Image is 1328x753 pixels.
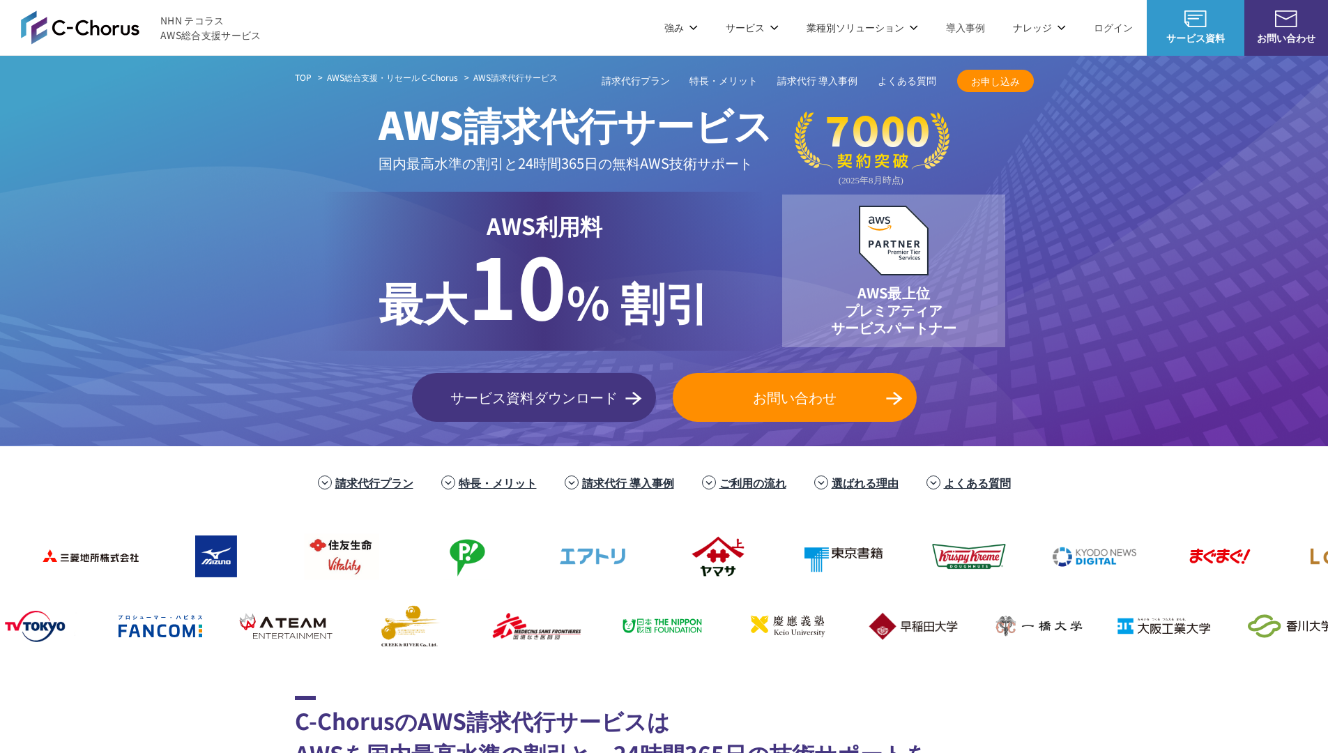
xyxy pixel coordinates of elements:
[468,223,567,344] span: 10
[156,598,268,654] img: エイチーム
[719,474,786,491] a: ご利用の流れ
[379,151,772,174] p: 国内最高水準の割引と 24時間365日の無料AWS技術サポート
[337,528,449,584] img: フジモトHD
[965,528,1076,584] img: 共同通信デジタル
[160,13,261,43] span: NHN テコラス AWS総合支援サービス
[31,598,142,654] img: ファンコミュニケーションズ
[946,20,985,35] a: 導入事例
[784,598,895,654] img: 早稲田大学
[957,70,1034,92] a: お申し込み
[673,387,917,408] span: お問い合わせ
[1244,31,1328,45] span: お問い合わせ
[1160,598,1272,654] img: 香川大学
[831,284,956,336] p: AWS最上位 プレミアティア サービスパートナー
[839,528,951,584] img: クリスピー・クリーム・ドーナツ
[21,10,139,44] img: AWS総合支援サービス C-Chorus
[459,474,537,491] a: 特長・メリット
[726,20,779,35] p: サービス
[379,268,468,333] span: 最大
[1013,20,1066,35] p: ナレッジ
[1216,528,1327,584] img: ラクサス・テクノロジーズ
[379,242,710,334] p: % 割引
[1275,10,1297,27] img: お問い合わせ
[689,74,758,89] a: 特長・メリット
[327,71,458,84] a: AWS総合支援・リセール C-Chorus
[582,474,674,491] a: 請求代行 導入事例
[212,528,323,584] img: 住友生命保険相互
[1090,528,1202,584] img: まぐまぐ
[463,528,574,584] img: エアトリ
[1094,20,1133,35] a: ログイン
[944,474,1011,491] a: よくある質問
[412,373,656,422] a: サービス資料ダウンロード
[957,74,1034,89] span: お申し込み
[379,96,772,151] span: AWS請求代行サービス
[673,373,917,422] a: お問い合わせ
[282,598,393,654] img: クリーク・アンド・リバー
[473,71,558,83] span: AWS請求代行サービス
[379,208,710,242] p: AWS利用料
[807,20,918,35] p: 業種別ソリューション
[777,74,858,89] a: 請求代行 導入事例
[909,598,1021,654] img: 一橋大学
[21,10,261,44] a: AWS総合支援サービス C-Chorus NHN テコラスAWS総合支援サービス
[86,528,198,584] img: ミズノ
[795,112,949,186] img: 契約件数
[335,474,413,491] a: 請求代行プラン
[602,74,670,89] a: 請求代行プラン
[658,598,770,654] img: 慶應義塾
[295,71,312,84] a: TOP
[832,474,899,491] a: 選ばれる理由
[588,528,700,584] img: ヤマサ醤油
[859,206,929,275] img: AWSプレミアティアサービスパートナー
[878,74,936,89] a: よくある質問
[407,598,519,654] img: 国境なき医師団
[1147,31,1244,45] span: サービス資料
[664,20,698,35] p: 強み
[1035,598,1146,654] img: 大阪工業大学
[1184,10,1207,27] img: AWS総合支援サービス C-Chorus サービス資料
[533,598,644,654] img: 日本財団
[412,387,656,408] span: サービス資料ダウンロード
[714,528,825,584] img: 東京書籍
